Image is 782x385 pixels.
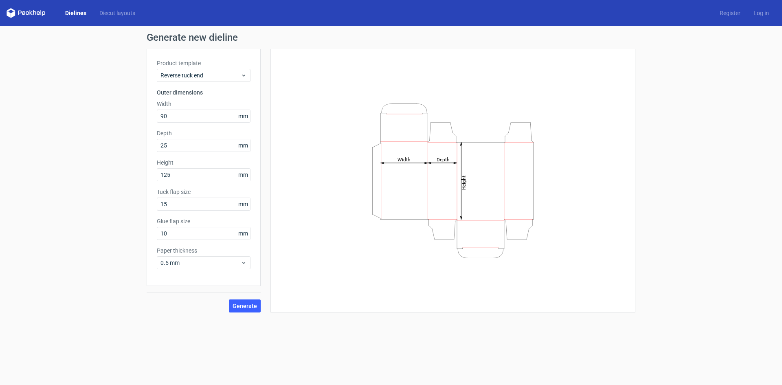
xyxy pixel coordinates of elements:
[747,9,775,17] a: Log in
[157,188,250,196] label: Tuck flap size
[236,227,250,240] span: mm
[147,33,635,42] h1: Generate new dieline
[157,59,250,67] label: Product template
[93,9,142,17] a: Diecut layouts
[157,129,250,137] label: Depth
[713,9,747,17] a: Register
[233,303,257,309] span: Generate
[236,169,250,181] span: mm
[160,71,241,79] span: Reverse tuck end
[157,88,250,97] h3: Outer dimensions
[236,198,250,210] span: mm
[59,9,93,17] a: Dielines
[160,259,241,267] span: 0.5 mm
[236,110,250,122] span: mm
[461,175,467,189] tspan: Height
[157,100,250,108] label: Width
[157,246,250,255] label: Paper thickness
[157,217,250,225] label: Glue flap size
[437,156,450,162] tspan: Depth
[236,139,250,152] span: mm
[157,158,250,167] label: Height
[398,156,411,162] tspan: Width
[229,299,261,312] button: Generate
